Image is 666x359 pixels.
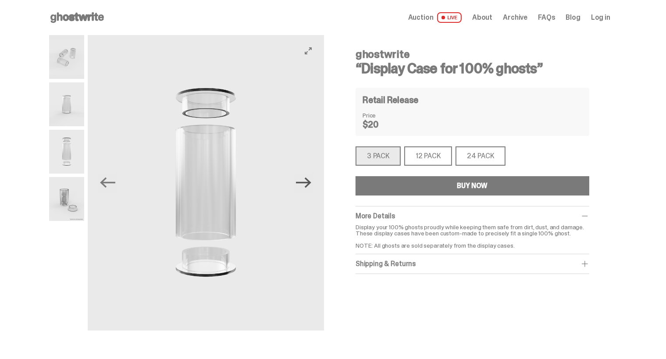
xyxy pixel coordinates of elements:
[356,49,589,60] h4: ghostwrite
[294,173,313,192] button: Next
[566,14,581,21] a: Blog
[356,61,589,75] h3: “Display Case for 100% ghosts”
[49,35,84,79] img: display%20cases%203.png
[356,176,589,195] button: BUY NOW
[472,14,492,21] a: About
[456,146,506,166] div: 24 PACK
[408,12,462,23] a: Auction LIVE
[356,146,401,166] div: 3 PACK
[408,14,434,21] span: Auction
[363,112,406,118] dt: Price
[363,120,406,129] dd: $20
[404,146,452,166] div: 12 PACK
[503,14,527,21] a: Archive
[49,130,84,174] img: display%20case%20open.png
[457,182,488,189] div: BUY NOW
[356,259,589,268] div: Shipping & Returns
[49,82,84,126] img: display%20case%201.png
[356,224,589,249] p: Display your 100% ghosts proudly while keeping them safe from dirt, dust, and damage. These displ...
[98,173,118,192] button: Previous
[538,14,555,21] a: FAQs
[49,177,84,221] img: display%20case%20example.png
[437,12,462,23] span: LIVE
[88,35,324,331] img: display%20case%20open.png
[303,46,313,56] button: View full-screen
[363,96,418,104] h4: Retail Release
[356,211,395,220] span: More Details
[591,14,610,21] a: Log in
